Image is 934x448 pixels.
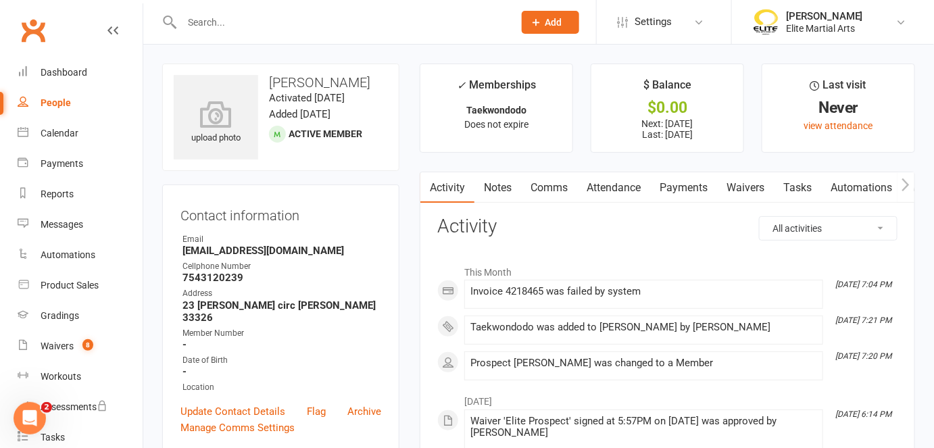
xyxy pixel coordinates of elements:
[437,216,898,237] h3: Activity
[604,118,731,140] p: Next: [DATE] Last: [DATE]
[836,409,892,419] i: [DATE] 6:14 PM
[18,331,143,362] a: Waivers 8
[604,101,731,115] div: $0.00
[182,260,381,273] div: Cellphone Number
[470,286,817,297] div: Invoice 4218465 was failed by system
[41,67,87,78] div: Dashboard
[717,172,774,203] a: Waivers
[18,118,143,149] a: Calendar
[420,172,474,203] a: Activity
[470,322,817,333] div: Taekwondodo was added to [PERSON_NAME] by [PERSON_NAME]
[18,57,143,88] a: Dashboard
[269,108,330,120] time: Added [DATE]
[457,79,466,92] i: ✓
[14,402,46,434] iframe: Intercom live chat
[804,120,872,131] a: view attendance
[18,240,143,270] a: Automations
[182,272,381,284] strong: 7543120239
[786,10,863,22] div: [PERSON_NAME]
[521,172,577,203] a: Comms
[752,9,779,36] img: thumb_image1508806937.png
[774,172,821,203] a: Tasks
[347,403,381,420] a: Archive
[180,203,381,223] h3: Contact information
[836,280,892,289] i: [DATE] 7:04 PM
[18,270,143,301] a: Product Sales
[41,189,74,199] div: Reports
[437,387,898,409] li: [DATE]
[182,366,381,378] strong: -
[174,75,388,90] h3: [PERSON_NAME]
[650,172,717,203] a: Payments
[18,88,143,118] a: People
[821,172,902,203] a: Automations
[457,76,536,101] div: Memberships
[182,299,381,324] strong: 23 [PERSON_NAME] circ [PERSON_NAME] 33326
[437,258,898,280] li: This Month
[41,310,79,321] div: Gradings
[182,245,381,257] strong: [EMAIL_ADDRESS][DOMAIN_NAME]
[470,357,817,369] div: Prospect [PERSON_NAME] was changed to a Member
[18,179,143,209] a: Reports
[577,172,650,203] a: Attendance
[470,416,817,439] div: Waiver 'Elite Prospect' signed at 5:57PM on [DATE] was approved by [PERSON_NAME]
[182,233,381,246] div: Email
[810,76,866,101] div: Last visit
[41,128,78,139] div: Calendar
[474,172,521,203] a: Notes
[307,403,326,420] a: Flag
[464,119,529,130] span: Does not expire
[635,7,672,37] span: Settings
[82,339,93,351] span: 8
[174,101,258,145] div: upload photo
[836,316,892,325] i: [DATE] 7:21 PM
[41,219,83,230] div: Messages
[41,280,99,291] div: Product Sales
[18,392,143,422] a: Assessments
[180,420,295,436] a: Manage Comms Settings
[182,381,381,394] div: Location
[545,17,562,28] span: Add
[18,149,143,179] a: Payments
[41,402,52,413] span: 2
[643,76,691,101] div: $ Balance
[269,92,345,104] time: Activated [DATE]
[182,287,381,300] div: Address
[786,22,863,34] div: Elite Martial Arts
[180,403,285,420] a: Update Contact Details
[18,362,143,392] a: Workouts
[775,101,902,115] div: Never
[41,341,74,351] div: Waivers
[41,432,65,443] div: Tasks
[182,327,381,340] div: Member Number
[466,105,526,116] strong: Taekwondodo
[41,158,83,169] div: Payments
[836,351,892,361] i: [DATE] 7:20 PM
[41,401,107,412] div: Assessments
[18,301,143,331] a: Gradings
[182,354,381,367] div: Date of Birth
[522,11,579,34] button: Add
[41,371,81,382] div: Workouts
[178,13,504,32] input: Search...
[41,249,95,260] div: Automations
[16,14,50,47] a: Clubworx
[182,339,381,351] strong: -
[289,128,362,139] span: Active member
[41,97,71,108] div: People
[18,209,143,240] a: Messages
